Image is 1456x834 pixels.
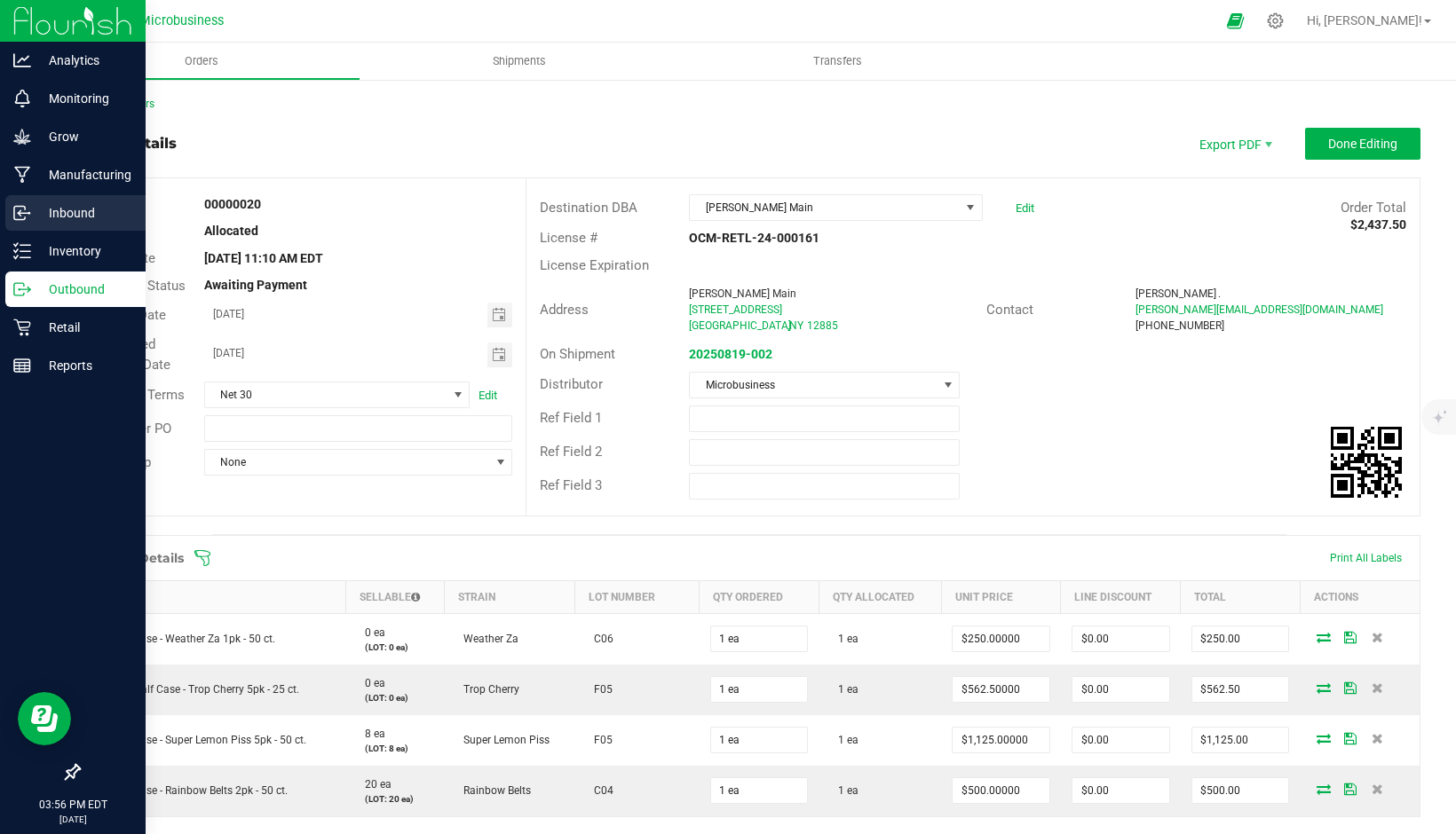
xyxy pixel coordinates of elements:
[689,303,782,316] span: [STREET_ADDRESS]
[1337,682,1364,693] span: Save Order Detail
[13,242,31,260] inline-svg: Inventory
[31,50,138,71] p: Analytics
[31,240,138,262] p: Inventory
[1337,783,1364,794] span: Save Order Detail
[345,580,444,613] th: Sellable
[455,633,518,645] span: Weather Za
[356,792,433,806] p: (LOT: 20 ea)
[1192,728,1289,752] input: 0
[91,683,299,696] span: Preroll Half Case - Trop Cherry 5pk - 25 ct.
[356,691,433,704] p: (LOT: 0 ea)
[204,197,261,211] strong: 00000020
[13,128,31,146] inline-svg: Grow
[356,641,433,654] p: (LOT: 0 ea)
[953,728,1049,752] input: 0
[689,347,772,361] a: 20250819-002
[986,302,1033,318] span: Contact
[1181,128,1287,160] li: Export PDF
[689,287,796,300] span: [PERSON_NAME] Main
[8,797,138,813] p: 03:56 PM EDT
[91,734,306,746] span: Preroll Case - Super Lemon Piss 5pk - 50 ct.
[585,633,613,645] span: C06
[31,88,138,109] p: Monitoring
[711,626,808,651] input: 0
[787,319,789,332] span: ,
[789,319,803,332] span: NY
[1331,427,1402,498] qrcode: 00000020
[91,784,288,797] span: Preroll Case - Rainbow Belts 2pk - 50 ct.
[1072,728,1169,752] input: 0
[161,53,242,69] span: Orders
[1341,200,1406,216] span: Order Total
[789,53,886,69] span: Transfers
[711,677,808,702] input: 0
[1337,733,1364,744] span: Save Order Detail
[1016,201,1034,215] a: Edit
[356,728,385,740] span: 8 ea
[8,813,138,826] p: [DATE]
[1061,580,1181,613] th: Line Discount
[585,784,613,797] span: C04
[953,677,1049,702] input: 0
[13,319,31,336] inline-svg: Retail
[204,278,307,292] strong: Awaiting Payment
[1337,632,1364,642] span: Save Order Detail
[356,742,433,755] p: (LOT: 8 ea)
[204,251,323,265] strong: [DATE] 11:10 AM EDT
[205,450,489,475] span: None
[1307,13,1422,28] span: Hi, [PERSON_NAME]!
[469,53,570,69] span: Shipments
[953,626,1049,651] input: 0
[711,778,808,803] input: 0
[487,303,513,327] span: Toggle calendar
[455,784,531,797] span: Rainbow Belts
[700,580,819,613] th: Qty Ordered
[829,683,859,696] span: 1 ea
[455,683,519,696] span: Trop Cherry
[479,389,497,402] a: Edit
[13,90,31,107] inline-svg: Monitoring
[205,382,447,407] span: Net 30
[13,280,31,298] inline-svg: Outbound
[31,202,138,224] p: Inbound
[18,692,71,745] iframe: Resource center
[829,784,859,797] span: 1 ea
[80,580,346,613] th: Item
[13,204,31,222] inline-svg: Inbound
[540,376,603,392] span: Distributor
[689,231,819,245] strong: OCM-RETL-24-000161
[455,734,550,746] span: Super Lemon Piss
[139,13,224,28] span: Microbusiness
[540,444,602,460] span: Ref Field 2
[1305,128,1420,160] button: Done Editing
[356,626,385,639] span: 0 ea
[356,778,392,791] span: 20 ea
[1072,626,1169,651] input: 0
[574,580,699,613] th: Lot Number
[819,580,941,613] th: Qty Allocated
[91,633,275,645] span: Preroll Case - Weather Za 1pk - 50 ct.
[13,357,31,374] inline-svg: Reports
[540,477,602,493] span: Ref Field 3
[1192,677,1289,702] input: 0
[444,580,574,613] th: Strain
[1264,12,1286,29] div: Manage settings
[1215,4,1255,38] span: Open Ecommerce Menu
[487,342,513,367] span: Toggle calendar
[31,279,138,300] p: Outbound
[1350,217,1406,232] strong: $2,437.50
[540,410,602,426] span: Ref Field 1
[1192,778,1289,803] input: 0
[31,317,138,338] p: Retail
[204,224,258,238] strong: Allocated
[829,633,859,645] span: 1 ea
[585,734,613,746] span: F05
[1364,733,1390,744] span: Delete Order Detail
[678,43,996,80] a: Transfers
[1136,303,1383,316] span: [PERSON_NAME][EMAIL_ADDRESS][DOMAIN_NAME]
[540,346,615,362] span: On Shipment
[540,230,597,246] span: License #
[1331,427,1402,498] img: Scan me!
